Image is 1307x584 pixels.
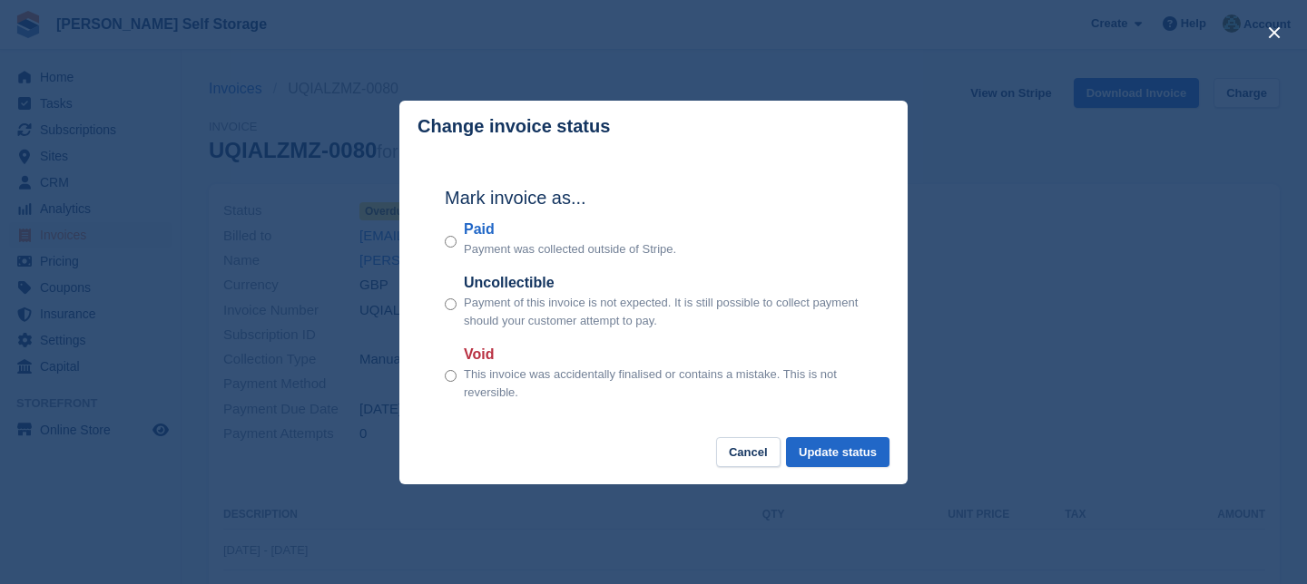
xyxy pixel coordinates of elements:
[1260,18,1289,47] button: close
[716,437,781,467] button: Cancel
[445,184,862,211] h2: Mark invoice as...
[418,116,610,137] p: Change invoice status
[464,219,676,240] label: Paid
[464,294,862,329] p: Payment of this invoice is not expected. It is still possible to collect payment should your cust...
[464,272,862,294] label: Uncollectible
[786,437,889,467] button: Update status
[464,365,862,401] p: This invoice was accidentally finalised or contains a mistake. This is not reversible.
[464,240,676,258] p: Payment was collected outside of Stripe.
[464,344,862,365] label: Void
